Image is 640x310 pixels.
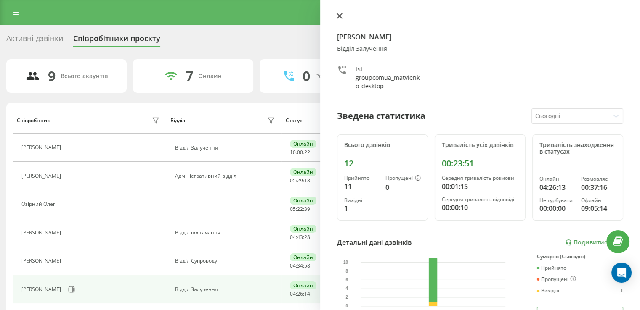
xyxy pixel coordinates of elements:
[6,34,63,47] div: Активні дзвінки
[356,65,421,90] div: tst-groupcomua_matvienko_desktop
[442,181,518,192] div: 00:01:15
[17,118,50,123] div: Співробітник
[581,203,616,213] div: 09:05:14
[345,269,348,273] text: 8
[539,176,574,182] div: Онлайн
[290,262,296,269] span: 04
[175,230,277,236] div: Відділ постачання
[48,68,56,84] div: 9
[303,68,310,84] div: 0
[290,177,296,184] span: 05
[21,201,57,207] div: Озірний Олег
[297,205,303,213] span: 22
[345,278,348,282] text: 6
[344,142,421,149] div: Всього дзвінків
[304,205,310,213] span: 39
[186,68,193,84] div: 7
[442,197,518,202] div: Середня тривалість відповіді
[290,205,296,213] span: 05
[21,173,63,179] div: [PERSON_NAME]
[539,197,574,203] div: Не турбувати
[442,142,518,149] div: Тривалість усіх дзвінків
[290,206,310,212] div: : :
[345,286,348,291] text: 4
[344,197,379,203] div: Вихідні
[304,149,310,156] span: 22
[581,182,616,192] div: 00:37:16
[539,182,574,192] div: 04:26:13
[73,34,160,47] div: Співробітники проєкту
[337,237,412,247] div: Детальні дані дзвінків
[290,253,316,261] div: Онлайн
[286,118,302,123] div: Статус
[297,177,303,184] span: 29
[175,173,277,179] div: Адміністративний відділ
[61,73,108,80] div: Всього акаунтів
[198,73,222,80] div: Онлайн
[21,144,63,150] div: [PERSON_NAME]
[343,260,348,265] text: 10
[581,176,616,182] div: Розмовляє
[21,286,63,292] div: [PERSON_NAME]
[290,197,316,205] div: Онлайн
[290,178,310,184] div: : :
[620,288,623,294] div: 1
[344,158,421,168] div: 12
[537,276,576,283] div: Пропущені
[304,262,310,269] span: 58
[290,291,310,297] div: : :
[290,234,310,240] div: : :
[304,290,310,297] span: 14
[539,203,574,213] div: 00:00:00
[290,150,310,155] div: : :
[290,225,316,233] div: Онлайн
[537,254,623,260] div: Сумарно (Сьогодні)
[304,234,310,241] span: 28
[611,263,632,283] div: Open Intercom Messenger
[290,168,316,176] div: Онлайн
[442,175,518,181] div: Середня тривалість розмови
[21,230,63,236] div: [PERSON_NAME]
[537,265,566,271] div: Прийнято
[337,110,425,122] div: Зведена статистика
[539,142,616,156] div: Тривалість знаходження в статусах
[290,140,316,148] div: Онлайн
[315,73,356,80] div: Розмовляють
[175,145,277,151] div: Відділ Залучення
[170,118,185,123] div: Відділ
[345,295,348,299] text: 2
[175,258,277,264] div: Відділ Супроводу
[344,181,379,192] div: 11
[385,182,421,192] div: 0
[290,290,296,297] span: 04
[385,175,421,182] div: Пропущені
[344,175,379,181] div: Прийнято
[442,158,518,168] div: 00:23:51
[290,281,316,289] div: Онлайн
[290,149,296,156] span: 10
[297,234,303,241] span: 43
[304,177,310,184] span: 18
[442,202,518,213] div: 00:00:10
[290,234,296,241] span: 04
[337,45,624,53] div: Відділ Залучення
[175,286,277,292] div: Відділ Залучення
[581,197,616,203] div: Офлайн
[344,203,379,213] div: 1
[297,149,303,156] span: 00
[290,263,310,269] div: : :
[337,32,624,42] h4: [PERSON_NAME]
[537,288,559,294] div: Вихідні
[21,258,63,264] div: [PERSON_NAME]
[297,290,303,297] span: 26
[565,239,623,246] a: Подивитись звіт
[345,304,348,308] text: 0
[297,262,303,269] span: 34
